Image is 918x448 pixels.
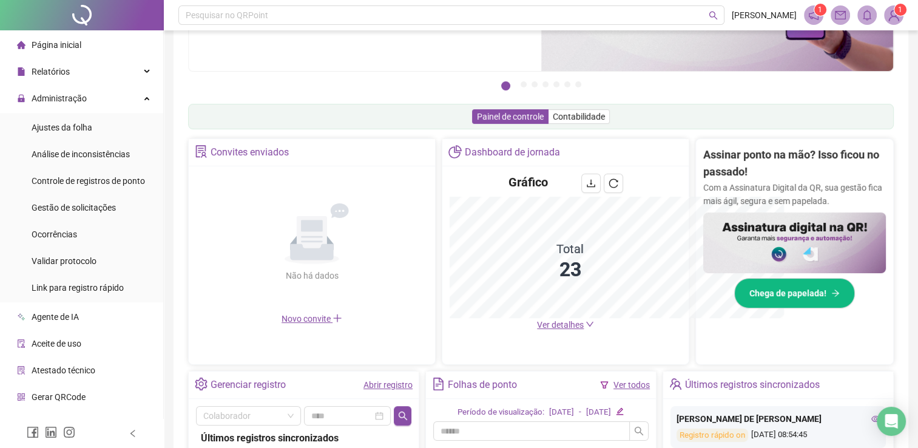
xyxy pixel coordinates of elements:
span: Atestado técnico [32,365,95,375]
span: 1 [898,5,902,14]
span: Aceite de uso [32,339,81,348]
span: plus [332,313,342,323]
span: facebook [27,426,39,438]
span: Ocorrências [32,229,77,239]
div: Últimos registros sincronizados [685,375,820,395]
span: setting [195,378,208,390]
span: lock [17,94,25,103]
span: file [17,67,25,76]
span: Página inicial [32,40,81,50]
span: Contabilidade [553,112,605,121]
img: 76472 [885,6,903,24]
span: team [669,378,682,390]
span: Novo convite [282,314,342,324]
span: eye [871,415,880,423]
button: 3 [532,81,538,87]
div: Gerenciar registro [211,375,286,395]
span: arrow-right [831,289,840,297]
div: Convites enviados [211,142,289,163]
span: Validar protocolo [32,256,96,266]
span: search [634,426,644,436]
span: [PERSON_NAME] [732,8,797,22]
div: Folhas de ponto [448,375,517,395]
span: Ajustes da folha [32,123,92,132]
span: file-text [432,378,445,390]
div: Dashboard de jornada [465,142,560,163]
span: Agente de IA [32,312,79,322]
button: 7 [575,81,581,87]
button: 6 [564,81,570,87]
a: Ver todos [613,380,650,390]
span: solution [195,145,208,158]
span: bell [862,10,872,21]
span: linkedin [45,426,57,438]
span: search [709,11,718,20]
span: qrcode [17,393,25,401]
button: 4 [542,81,548,87]
span: Controle de registros de ponto [32,176,145,186]
sup: 1 [814,4,826,16]
span: mail [835,10,846,21]
div: Período de visualização: [457,406,544,419]
div: [DATE] [549,406,574,419]
div: Open Intercom Messenger [877,407,906,436]
span: home [17,41,25,49]
span: search [398,411,408,421]
div: Não há dados [256,269,368,282]
span: Administração [32,93,87,103]
span: solution [17,366,25,375]
button: 2 [521,81,527,87]
span: Relatórios [32,67,70,76]
span: download [586,178,596,188]
span: notification [808,10,819,21]
span: left [129,429,137,438]
a: Abrir registro [363,380,413,390]
span: reload [609,178,618,188]
button: 1 [501,81,510,90]
span: Ver detalhes [537,320,584,330]
div: Últimos registros sincronizados [201,430,407,446]
span: Gerar QRCode [32,392,86,402]
span: Análise de inconsistências [32,149,130,159]
img: banner%2F02c71560-61a6-44d4-94b9-c8ab97240462.png [703,212,886,273]
span: 1 [818,5,822,14]
span: Link para registro rápido [32,283,124,293]
p: Com a Assinatura Digital da QR, sua gestão fica mais ágil, segura e sem papelada. [703,181,886,208]
span: filter [600,381,609,389]
span: edit [616,407,624,415]
button: Chega de papelada! [734,278,855,308]
div: [DATE] 08:54:45 [677,429,880,443]
button: 5 [553,81,559,87]
span: down [586,320,594,328]
div: [DATE] [586,406,611,419]
span: Gestão de solicitações [32,203,116,212]
h4: Gráfico [508,174,548,191]
div: [PERSON_NAME] DE [PERSON_NAME] [677,412,880,426]
span: pie-chart [448,145,461,158]
h2: Assinar ponto na mão? Isso ficou no passado! [703,146,886,181]
div: Registro rápido on [677,429,748,443]
span: audit [17,339,25,348]
a: Ver detalhes down [537,320,594,330]
div: - [579,406,581,419]
span: Chega de papelada! [749,287,826,300]
span: Painel de controle [477,112,544,121]
span: instagram [63,426,75,438]
sup: Atualize o seu contato no menu Meus Dados [894,4,906,16]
